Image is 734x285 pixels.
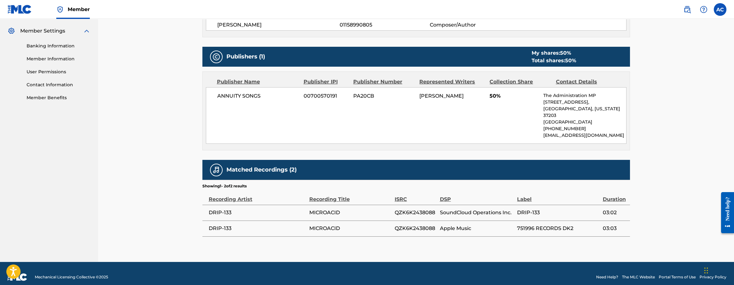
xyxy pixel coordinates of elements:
img: Member Settings [8,27,15,35]
div: Contact Details [556,78,617,86]
span: 01158990805 [340,21,429,29]
div: My shares: [532,49,576,57]
div: Collection Share [490,78,551,86]
img: search [683,6,691,13]
img: Publishers [213,53,220,61]
p: [GEOGRAPHIC_DATA] [543,119,626,125]
div: Publisher Name [217,78,299,86]
span: 00700570191 [304,92,348,100]
a: The MLC Website [622,274,655,280]
span: DRIP-133 [209,209,306,216]
div: ISRC [395,189,437,203]
img: expand [83,27,90,35]
div: Recording Artist [209,189,306,203]
span: Composer/Author [430,21,512,29]
a: Privacy Policy [700,274,726,280]
div: DSP [440,189,514,203]
span: Mechanical Licensing Collective © 2025 [35,274,108,280]
span: 03:03 [603,225,627,232]
a: Banking Information [27,43,90,49]
span: Member [68,6,90,13]
a: User Permissions [27,69,90,75]
img: Top Rightsholder [56,6,64,13]
span: MICROACID [309,209,392,216]
p: [PHONE_NUMBER] [543,125,626,132]
div: Publisher IPI [304,78,348,86]
span: SoundCloud Operations Inc. [440,209,514,216]
span: MICROACID [309,225,392,232]
span: Apple Music [440,225,514,232]
p: [GEOGRAPHIC_DATA], [US_STATE] 37203 [543,106,626,119]
a: Contact Information [27,82,90,88]
p: Showing 1 - 2 of 2 results [202,183,247,189]
span: DRIP-133 [209,225,306,232]
span: Member Settings [20,27,65,35]
span: DRIP-133 [517,209,599,216]
div: Recording Title [309,189,392,203]
div: Total shares: [532,57,576,64]
a: Member Information [27,56,90,62]
img: MLC Logo [8,5,32,14]
span: PA20CB [353,92,415,100]
span: [PERSON_NAME] [217,21,340,29]
span: 50 % [565,58,576,64]
p: [STREET_ADDRESS], [543,99,626,106]
div: Drag [704,261,708,280]
img: Matched Recordings [213,166,220,174]
span: 751996 RECORDS DK2 [517,225,599,232]
iframe: Chat Widget [702,255,734,285]
span: 50 % [560,50,571,56]
iframe: Resource Center [716,187,734,238]
div: Help [697,3,710,16]
span: [PERSON_NAME] [419,93,464,99]
div: User Menu [714,3,726,16]
span: 50% [490,92,539,100]
span: 03:02 [603,209,627,216]
img: logo [8,273,27,281]
h5: Matched Recordings (2) [226,166,297,173]
a: Need Help? [596,274,618,280]
span: QZK6K2438088 [395,209,437,216]
span: ANNUITY SONGS [217,92,299,100]
h5: Publishers (1) [226,53,265,60]
a: Public Search [681,3,694,16]
p: [EMAIL_ADDRESS][DOMAIN_NAME] [543,132,626,139]
img: help [700,6,707,13]
a: Member Benefits [27,94,90,101]
a: Portal Terms of Use [659,274,696,280]
div: Represented Writers [419,78,485,86]
div: Label [517,189,599,203]
div: Duration [603,189,627,203]
p: The Administration MP [543,92,626,99]
div: Publisher Number [353,78,415,86]
span: QZK6K2438088 [395,225,437,232]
